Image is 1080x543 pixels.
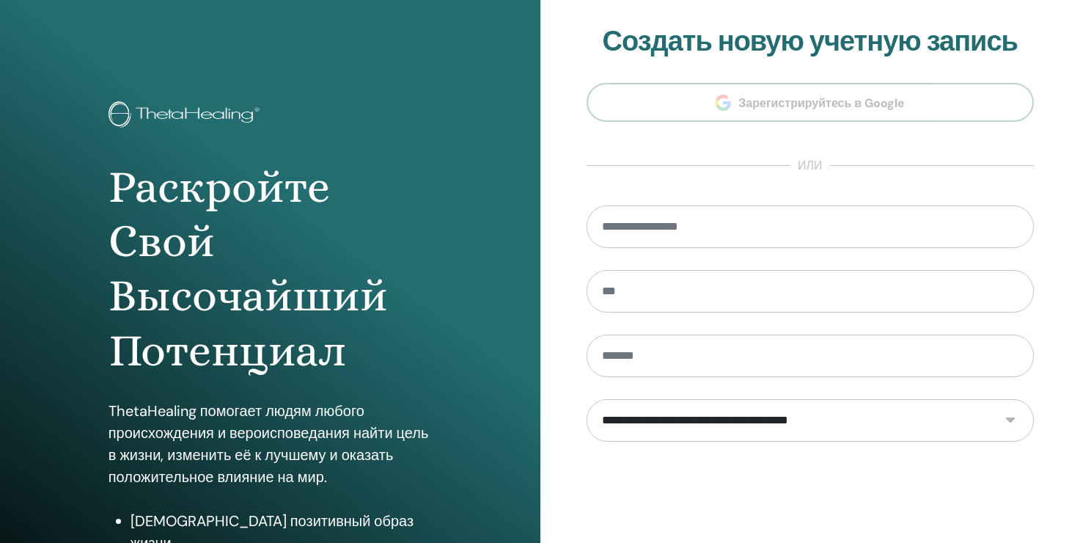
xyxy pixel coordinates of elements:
ya-tr-span: ThetaHealing помогает людям любого происхождения и вероисповедания найти цель в жизни, изменить е... [109,401,429,486]
iframe: Рекапча [699,464,922,521]
ya-tr-span: или [798,158,823,173]
ya-tr-span: Создать новую учетную запись [603,23,1018,59]
ya-tr-span: Раскройте Свой Высочайший Потенциал [109,161,388,376]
